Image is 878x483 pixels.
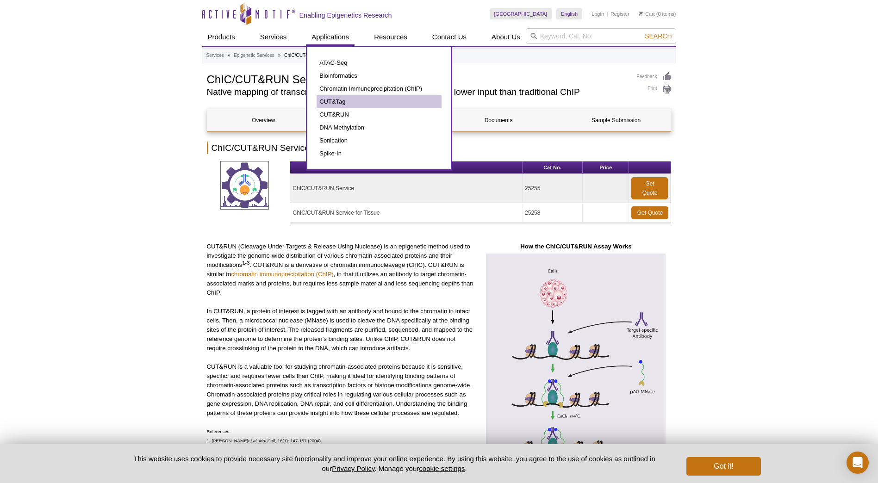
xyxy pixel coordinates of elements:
[220,161,269,210] img: ChIC/CUT&RUN Service
[637,72,672,82] a: Feedback
[523,161,583,174] th: Cat No.
[207,307,474,353] p: In CUT&RUN, a protein of interest is tagged with an antibody and bound to the chromatin in intact...
[259,438,275,443] em: Mol Cell
[290,161,523,174] th: Name
[645,32,672,40] span: Search
[207,142,672,154] h2: ChIC/CUT&RUN Service Overview
[639,11,655,17] a: Cart
[317,147,442,160] a: Spike-In
[207,362,474,418] p: CUT&RUN is a valuable tool for studying chromatin-associated proteins because it is sensitive, sp...
[442,109,555,131] a: Documents
[631,206,668,219] a: Get Quote
[231,271,333,278] a: chromatin immunoprecipitation (ChIP)
[306,28,355,46] a: Applications
[520,243,631,250] strong: How the ChIC/CUT&RUN Assay Works
[278,53,281,58] li: »
[847,452,869,474] div: Open Intercom Messenger
[207,72,628,86] h1: ChIC/CUT&RUN Service
[592,11,604,17] a: Login
[317,95,442,108] a: CUT&Tag
[556,8,582,19] a: English
[207,88,628,96] h2: Native mapping of transcription factors and histone marks with lower input than traditional ChIP
[207,109,320,131] a: Overview
[523,203,583,223] td: 25258
[610,11,629,17] a: Register
[284,53,336,58] li: ChIC/CUT&RUN Service
[207,427,474,464] p: References: 1. [PERSON_NAME] , 16(1): 147-157 (2004) 2. [PERSON_NAME] (2017) , e21856 3. [PERSON_...
[631,177,668,199] a: Get Quote
[228,53,230,58] li: »
[523,174,583,203] td: 25255
[607,8,608,19] li: |
[317,108,442,121] a: CUT&RUN
[299,11,392,19] h2: Enabling Epigenetics Research
[419,464,465,472] button: cookie settings
[118,454,672,473] p: This website uses cookies to provide necessary site functionality and improve your online experie...
[639,11,643,16] img: Your Cart
[317,134,442,147] a: Sonication
[686,457,760,476] button: Got it!
[639,8,676,19] li: (0 items)
[332,464,374,472] a: Privacy Policy
[317,82,442,95] a: Chromatin Immunoprecipitation (ChIP)
[637,84,672,94] a: Print
[206,51,224,60] a: Services
[255,28,293,46] a: Services
[242,260,249,266] sup: 1-3
[317,56,442,69] a: ATAC-Seq
[317,69,442,82] a: Bioinformatics
[486,28,526,46] a: About Us
[207,242,474,297] p: CUT&RUN (Cleavage Under Targets & Release Using Nuclease) is an epigenetic method used to investi...
[526,28,676,44] input: Keyword, Cat. No.
[642,32,674,40] button: Search
[560,109,673,131] a: Sample Submission
[427,28,472,46] a: Contact Us
[202,28,241,46] a: Products
[583,161,629,174] th: Price
[368,28,413,46] a: Resources
[248,438,258,443] em: et al.
[290,203,523,223] td: ChIC/CUT&RUN Service for Tissue
[317,121,442,134] a: DNA Methylation
[234,51,274,60] a: Epigenetic Services
[290,174,523,203] td: ChIC/CUT&RUN Service
[490,8,552,19] a: [GEOGRAPHIC_DATA]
